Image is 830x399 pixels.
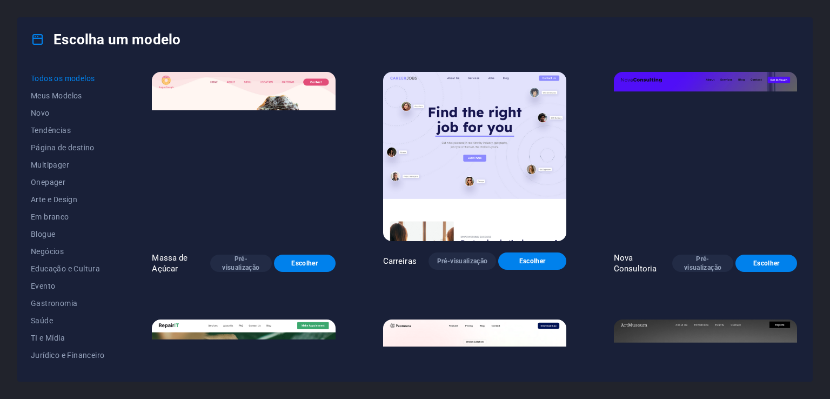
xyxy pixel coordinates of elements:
[735,255,797,272] button: Escolher
[210,255,272,272] button: Pré-visualização
[31,329,104,347] button: TI e Mídia
[31,364,104,381] button: Sem fins lucrativos
[274,255,336,272] button: Escolher
[291,260,318,267] font: Escolher
[31,243,104,260] button: Negócios
[31,208,104,225] button: Em branco
[31,264,100,273] font: Educação e Cultura
[31,277,104,295] button: Evento
[31,230,55,238] font: Blogue
[31,299,77,308] font: Gastronomia
[31,212,69,221] font: Em branco
[31,122,104,139] button: Tendências
[31,139,104,156] button: Página de destino
[383,256,417,266] font: Carreiras
[383,72,566,241] img: Carreiras
[614,72,797,241] img: Nova Consultoria
[53,31,180,48] font: Escolha um modelo
[31,334,65,342] font: TI e Mídia
[31,70,104,87] button: Todos os modelos
[614,253,657,274] font: Nova Consultoria
[31,191,104,208] button: Arte e Design
[753,260,780,267] font: Escolher
[31,247,64,256] font: Negócios
[31,347,104,364] button: Jurídico e Financeiro
[222,255,259,271] font: Pré-visualização
[31,260,104,277] button: Educação e Cultura
[31,91,82,100] font: Meus Modelos
[31,178,65,187] font: Onepager
[31,74,95,83] font: Todos os modelos
[437,257,488,265] font: Pré-visualização
[152,253,188,274] font: Massa de Açúcar
[31,143,95,152] font: Página de destino
[498,252,566,270] button: Escolher
[31,174,104,191] button: Onepager
[31,225,104,243] button: Blogue
[31,195,77,204] font: Arte e Design
[152,72,335,241] img: Massa de Açúcar
[684,255,721,271] font: Pré-visualização
[31,109,50,117] font: Novo
[672,255,734,272] button: Pré-visualização
[31,126,71,135] font: Tendências
[31,104,104,122] button: Novo
[31,312,104,329] button: Saúde
[31,316,53,325] font: Saúde
[31,282,55,290] font: Evento
[31,156,104,174] button: Multipager
[429,252,497,270] button: Pré-visualização
[31,351,104,360] font: Jurídico e Financeiro
[519,257,546,265] font: Escolher
[31,87,104,104] button: Meus Modelos
[31,161,69,169] font: Multipager
[31,295,104,312] button: Gastronomia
